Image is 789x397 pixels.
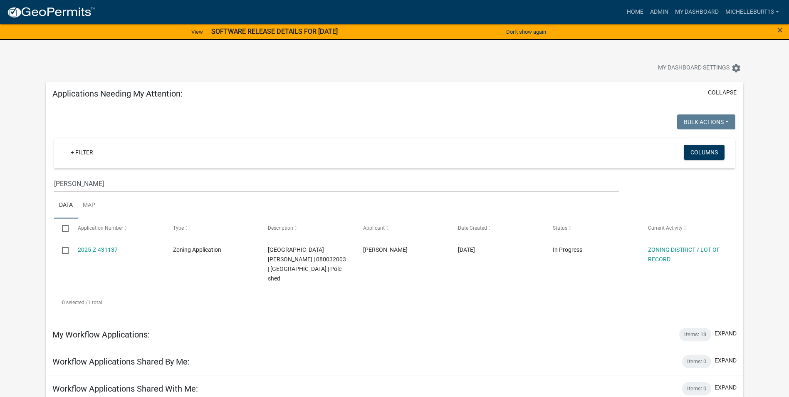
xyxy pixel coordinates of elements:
[648,246,720,263] a: ZONING DISTRICT / LOT OF RECORD
[52,330,150,340] h5: My Workflow Applications:
[545,218,640,238] datatable-header-cell: Status
[640,218,735,238] datatable-header-cell: Current Activity
[54,292,735,313] div: 1 total
[78,192,100,219] a: Map
[648,225,683,231] span: Current Activity
[458,246,475,253] span: 06/04/2025
[54,175,619,192] input: Search for applications
[54,218,70,238] datatable-header-cell: Select
[677,114,735,129] button: Bulk Actions
[679,328,711,341] div: Items: 13
[708,88,737,97] button: collapse
[211,27,338,35] strong: SOFTWARE RELEASE DETAILS FOR [DATE]
[458,225,487,231] span: Date Created
[64,145,100,160] a: + Filter
[78,225,123,231] span: Application Number
[715,329,737,338] button: expand
[268,246,346,281] span: OLDENBURG,GARY P | 080032003 | La Crescent | Pole shed
[363,225,385,231] span: Applicant
[450,218,545,238] datatable-header-cell: Date Created
[165,218,260,238] datatable-header-cell: Type
[623,4,647,20] a: Home
[70,218,165,238] datatable-header-cell: Application Number
[268,225,293,231] span: Description
[682,355,711,368] div: Items: 0
[777,25,783,35] button: Close
[363,246,408,253] span: Gary P Oldenburg
[647,4,672,20] a: Admin
[715,356,737,365] button: expand
[658,63,730,73] span: My Dashboard Settings
[715,383,737,392] button: expand
[672,4,722,20] a: My Dashboard
[78,246,118,253] a: 2025-Z-431137
[651,60,748,76] button: My Dashboard Settingssettings
[54,192,78,219] a: Data
[188,25,206,39] a: View
[52,357,190,367] h5: Workflow Applications Shared By Me:
[260,218,355,238] datatable-header-cell: Description
[62,300,88,305] span: 0 selected /
[46,106,743,321] div: collapse
[52,384,198,394] h5: Workflow Applications Shared With Me:
[553,246,582,253] span: In Progress
[173,225,184,231] span: Type
[553,225,567,231] span: Status
[52,89,183,99] h5: Applications Needing My Attention:
[682,382,711,395] div: Items: 0
[777,24,783,36] span: ×
[173,246,221,253] span: Zoning Application
[684,145,725,160] button: Columns
[355,218,450,238] datatable-header-cell: Applicant
[722,4,782,20] a: michelleburt13
[503,25,549,39] button: Don't show again
[731,63,741,73] i: settings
